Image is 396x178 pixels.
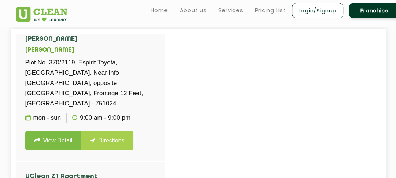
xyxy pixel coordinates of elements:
a: View Detail [25,131,82,150]
a: Login/Signup [292,3,343,18]
h5: [PERSON_NAME] [25,47,156,54]
a: Home [151,6,168,15]
a: Pricing List [255,6,286,15]
p: Mon - Sun [25,113,61,123]
a: Services [218,6,243,15]
h4: [PERSON_NAME] [25,36,156,43]
a: Directions [81,131,133,150]
p: Plot No. 370/2119, Espirit Toyota, [GEOGRAPHIC_DATA], Near Info [GEOGRAPHIC_DATA], opposite [GEOG... [25,58,156,109]
img: UClean Laundry and Dry Cleaning [16,7,68,22]
p: 9:00 AM - 9:00 PM [72,113,130,123]
a: About us [180,6,207,15]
